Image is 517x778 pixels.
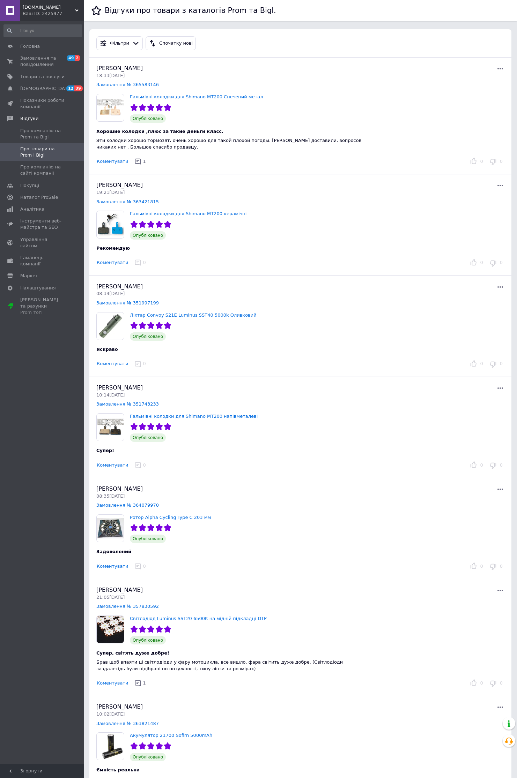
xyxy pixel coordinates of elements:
[143,680,146,686] span: 1
[96,291,125,296] span: 08:34[DATE]
[105,6,276,15] h1: Відгуки про товари з каталогів Prom та Bigl.
[96,158,128,165] button: Коментувати
[96,199,159,204] a: Замовлення № 363421815
[96,485,143,492] span: [PERSON_NAME]
[130,414,258,419] a: Гальмівні колодки для Shimano MT200 напівметалеві
[96,190,125,195] span: 19:21[DATE]
[96,259,128,266] button: Коментувати
[96,721,159,726] a: Замовлення № 363821487
[158,40,194,47] div: Спочатку нові
[20,273,38,279] span: Маркет
[96,73,125,78] span: 18:33[DATE]
[20,115,38,122] span: Відгуки
[20,146,65,158] span: Про товари на Prom і Bigl
[20,164,65,176] span: Про компанію на сайті компанії
[96,283,143,290] span: [PERSON_NAME]
[109,40,131,47] div: Фільтри
[96,448,114,453] span: Супер!
[97,94,124,121] img: Гальмівні колодки для Shimano MT200 Спечений метал
[96,711,125,717] span: 10:02[DATE]
[96,587,143,593] span: [PERSON_NAME]
[96,401,159,407] a: Замовлення № 351743233
[20,55,65,68] span: Замовлення та повідомлення
[96,129,223,134] span: Хорошие колодки ,плюс за такие деньги класс.
[97,733,124,760] img: Акумулятор 21700 Sofirn 5000mAh
[20,297,65,316] span: [PERSON_NAME] та рахунки
[130,636,166,644] span: Опубліковано
[20,206,44,212] span: Аналітика
[130,312,257,318] a: Ліхтар Convoy S21E Luminus SST40 5000k Оливковий
[97,616,124,643] img: Світлодіод Luminus SST20 6500K на мідній підкладці DTP
[130,535,166,543] span: Опубліковано
[130,753,166,761] span: Опубліковано
[3,24,82,37] input: Пошук
[74,85,82,91] span: 39
[143,159,146,164] span: 1
[96,549,131,554] span: Задоволений
[97,414,124,441] img: Гальмівні колодки для Shimano MT200 напівметалеві
[130,211,246,216] a: Гальмівні колодки для Shimano MT200 керамічні
[66,85,74,91] span: 12
[20,182,39,189] span: Покупці
[96,36,143,50] button: Фільтри
[23,4,75,10] span: Customlight.com.ua
[133,678,149,689] button: 1
[96,462,128,469] button: Коментувати
[130,94,263,99] a: Гальмівні колодки для Shimano MT200 Спечений метал
[96,563,128,570] button: Коментувати
[96,182,143,188] span: [PERSON_NAME]
[96,392,125,398] span: 10:14[DATE]
[20,74,65,80] span: Товари та послуги
[23,10,84,17] div: Ваш ID: 2425977
[130,616,267,621] a: Світлодіод Luminus SST20 6500K на мідній підкладці DTP
[20,97,65,110] span: Показники роботи компанії
[96,659,343,671] span: Брав щоб впаяти ці світлодіоди у фару мотоцикла, все вишло, фара світить дуже добре. (Світлодіоди...
[130,332,166,341] span: Опубліковано
[20,194,58,201] span: Каталог ProSale
[96,138,361,150] span: Эти колодки хорошо тормозят, очень хорошо для такой плохой погоды. [PERSON_NAME] доставили, вопро...
[96,493,125,499] span: 08:35[DATE]
[96,503,159,508] a: Замовлення № 364079970
[96,703,143,710] span: [PERSON_NAME]
[20,236,65,249] span: Управління сайтом
[130,733,212,738] a: Акумулятор 21700 Sofirn 5000mAh
[96,680,128,687] button: Коментувати
[20,128,65,140] span: Про компанію на Prom та Bigl
[20,218,65,231] span: Інструменти веб-майстра та SEO
[130,515,211,520] a: Ротор Alpha Cycling Type C 203 мм
[96,384,143,391] span: [PERSON_NAME]
[96,767,140,772] span: Ємність реальна
[96,604,159,609] a: Замовлення № 357830592
[130,433,166,442] span: Опубліковано
[96,595,125,600] span: 21:05[DATE]
[96,300,159,305] a: Замовлення № 351997199
[20,255,65,267] span: Гаманець компанії
[96,82,159,87] a: Замовлення № 365583146
[133,156,149,167] button: 1
[97,211,124,238] img: Гальмівні колодки для Shimano MT200 керамічні
[96,246,130,251] span: Рекомендую
[97,312,124,340] img: Ліхтар Convoy S21E Luminus SST40 5000k Оливковий
[96,360,128,368] button: Коментувати
[75,55,80,61] span: 2
[96,650,169,656] span: Супер, світять дуже добре!
[67,55,75,61] span: 49
[20,43,40,50] span: Головна
[20,309,65,316] div: Prom топ
[97,515,124,542] img: Ротор Alpha Cycling Type C 203 мм
[20,285,56,291] span: Налаштування
[96,347,118,352] span: Яскраво
[146,36,196,50] button: Спочатку нові
[96,65,143,71] span: [PERSON_NAME]
[130,231,166,240] span: Опубліковано
[130,114,166,123] span: Опубліковано
[20,85,72,92] span: [DEMOGRAPHIC_DATA]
